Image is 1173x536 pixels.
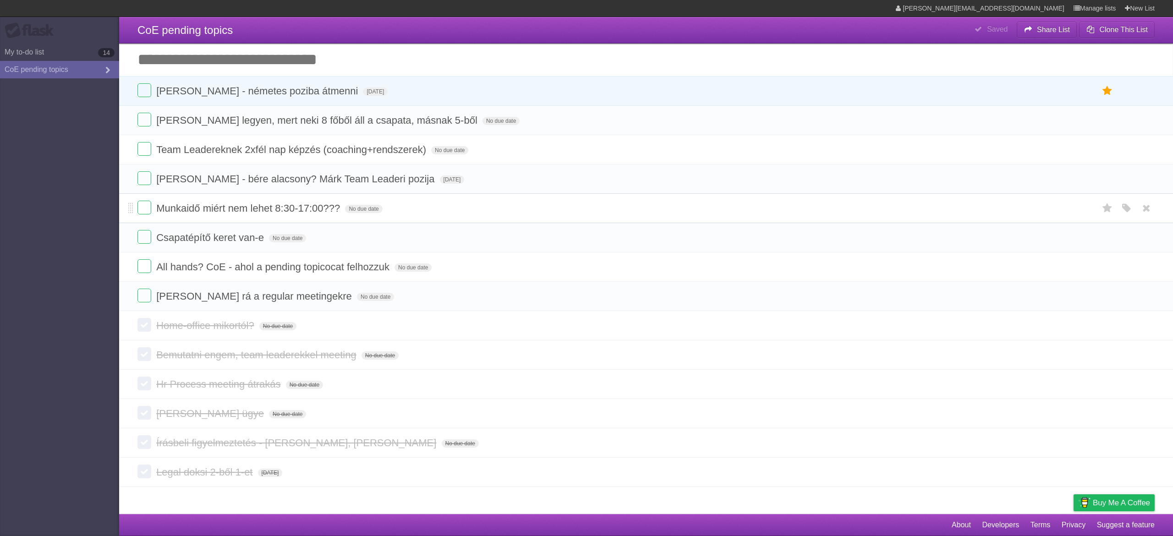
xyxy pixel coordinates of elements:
span: No due date [442,439,479,448]
span: Írásbeli figyelmeztetés - [PERSON_NAME], [PERSON_NAME] [156,437,439,448]
span: All hands? CoE - ahol a pending topicocat felhozzuk [156,261,392,273]
button: Clone This List [1079,22,1155,38]
span: No due date [286,381,323,389]
span: No due date [259,322,296,330]
span: [PERSON_NAME] legyen, mert neki 8 főből áll a csapata, másnak 5-ből [156,115,480,126]
label: Star task [1099,201,1116,216]
a: Suggest a feature [1097,516,1155,534]
label: Done [137,377,151,390]
label: Done [137,435,151,449]
img: Buy me a coffee [1078,495,1091,510]
b: Clone This List [1099,26,1148,33]
span: No due date [269,234,306,242]
b: 14 [98,48,115,57]
span: No due date [357,293,394,301]
span: No due date [482,117,520,125]
label: Done [137,347,151,361]
span: No due date [269,410,306,418]
span: [PERSON_NAME] rá a regular meetingekre [156,290,354,302]
b: Saved [987,25,1008,33]
span: Bemutatni engem, team leaderekkel meeting [156,349,359,361]
label: Done [137,171,151,185]
span: Legal doksi 2-ből 1-et [156,466,255,478]
span: Munkaidő miért nem lehet 8:30-17:00??? [156,202,342,214]
div: Flask [5,22,60,39]
span: Buy me a coffee [1093,495,1150,511]
a: Buy me a coffee [1074,494,1155,511]
a: Developers [982,516,1019,534]
span: CoE pending topics [137,24,233,36]
label: Done [137,259,151,273]
a: Privacy [1062,516,1085,534]
span: [PERSON_NAME] - németes poziba átmenni [156,85,360,97]
span: No due date [345,205,382,213]
span: [DATE] [440,175,465,184]
b: Share List [1037,26,1070,33]
span: [PERSON_NAME] ügye [156,408,266,419]
span: Csapatépítő keret van-e [156,232,266,243]
a: Terms [1030,516,1051,534]
span: Team Leadereknek 2xfél nap képzés (coaching+rendszerek) [156,144,428,155]
label: Done [137,465,151,478]
label: Done [137,318,151,332]
label: Done [137,406,151,420]
label: Done [137,83,151,97]
span: No due date [362,351,399,360]
label: Done [137,289,151,302]
span: Hr Process meeting átrakás [156,378,283,390]
label: Done [137,113,151,126]
label: Done [137,230,151,244]
a: About [952,516,971,534]
span: No due date [395,263,432,272]
label: Done [137,201,151,214]
span: No due date [431,146,468,154]
label: Done [137,142,151,156]
button: Share List [1017,22,1077,38]
label: Star task [1099,83,1116,98]
span: [DATE] [258,469,283,477]
span: [PERSON_NAME] - bére alacsony? Márk Team Leaderi pozija [156,173,437,185]
span: Home-office mikortól? [156,320,257,331]
span: [DATE] [363,88,388,96]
